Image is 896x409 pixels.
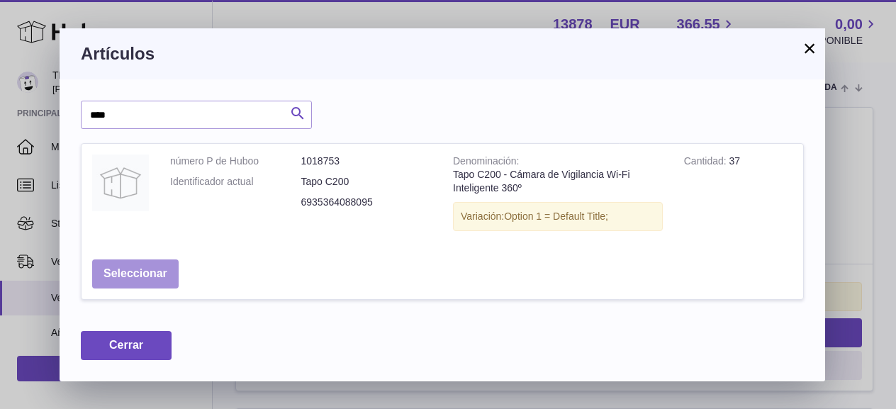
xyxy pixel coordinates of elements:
dd: 6935364088095 [301,196,432,209]
img: Tapo C200 - Cámara de Vigilancia Wi-Fi Inteligente 360º [92,155,149,211]
td: 37 [673,144,803,249]
button: Cerrar [81,331,172,360]
dt: número P de Huboo [170,155,301,168]
button: × [801,40,818,57]
button: Seleccionar [92,259,179,288]
strong: Denominación [453,155,519,170]
span: Option 1 = Default Title; [504,211,608,222]
strong: Cantidad [684,155,729,170]
div: Tapo C200 - Cámara de Vigilancia Wi-Fi Inteligente 360º [453,168,663,195]
span: Cerrar [109,339,143,351]
dt: Identificador actual [170,175,301,189]
h3: Artículos [81,43,804,65]
dd: 1018753 [301,155,432,168]
dd: Tapo C200 [301,175,432,189]
div: Variación: [453,202,663,231]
